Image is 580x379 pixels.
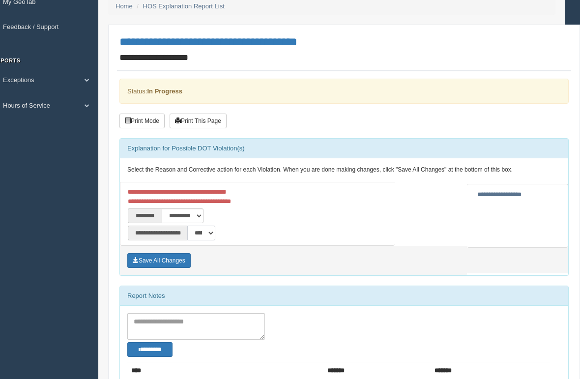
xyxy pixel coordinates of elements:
a: Home [116,2,133,10]
div: Report Notes [120,286,568,306]
strong: In Progress [147,87,182,95]
a: HOS Explanation Report List [143,2,225,10]
div: Explanation for Possible DOT Violation(s) [120,139,568,158]
button: Change Filter Options [127,342,173,357]
div: Select the Reason and Corrective action for each Violation. When you are done making changes, cli... [120,158,568,182]
div: Status: [119,79,569,104]
button: Save [127,253,191,268]
button: Print Mode [119,114,165,128]
button: Print This Page [170,114,227,128]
